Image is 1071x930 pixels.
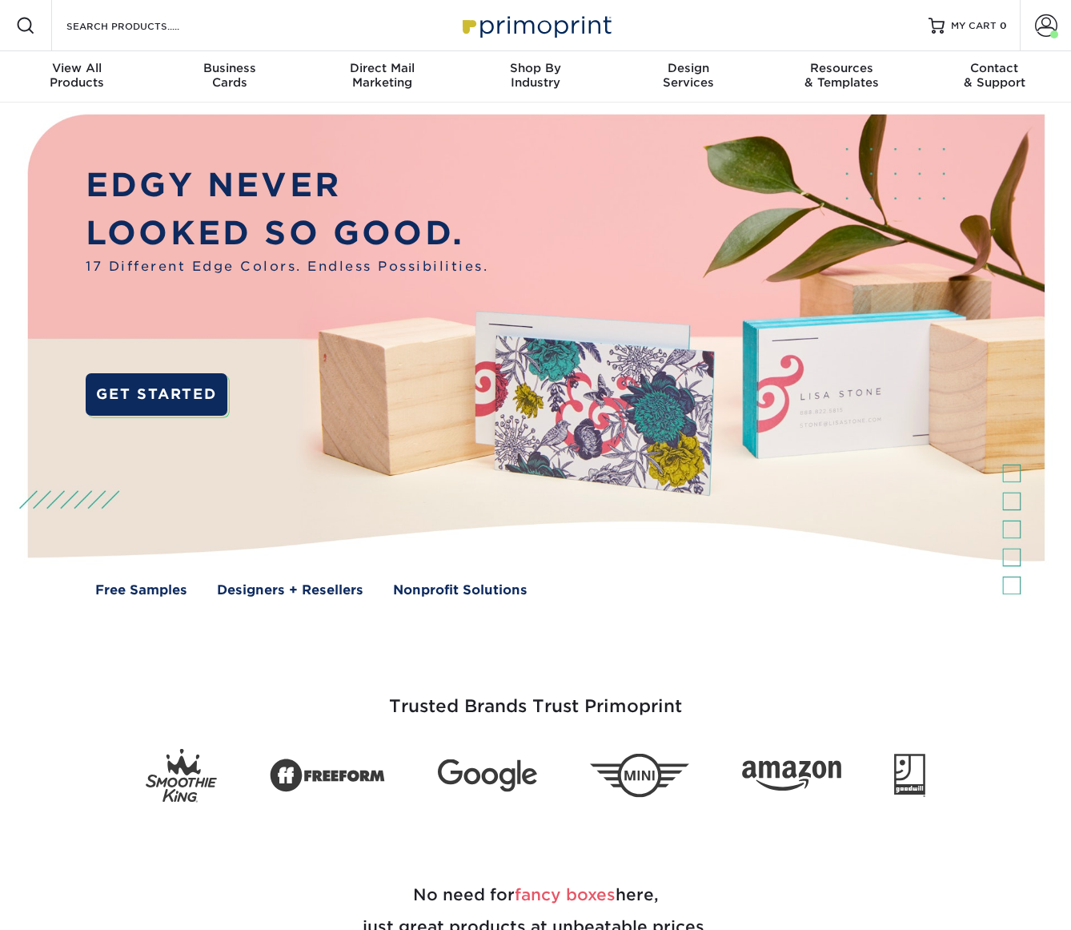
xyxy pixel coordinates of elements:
[153,61,306,75] span: Business
[612,61,765,90] div: Services
[306,51,459,103] a: Direct MailMarketing
[153,51,306,103] a: BusinessCards
[86,209,488,257] p: LOOKED SO GOOD.
[765,61,918,90] div: & Templates
[765,51,918,103] a: Resources& Templates
[86,257,488,276] span: 17 Different Edge Colors. Endless Possibilities.
[86,161,488,209] p: EDGY NEVER
[1000,20,1007,31] span: 0
[306,61,459,90] div: Marketing
[459,61,612,75] span: Shop By
[67,658,1004,736] h3: Trusted Brands Trust Primoprint
[590,754,689,798] img: Mini
[612,51,765,103] a: DesignServices
[918,61,1071,75] span: Contact
[86,373,227,416] a: GET STARTED
[459,51,612,103] a: Shop ByIndustry
[65,16,221,35] input: SEARCH PRODUCTS.....
[217,581,363,600] a: Designers + Resellers
[306,61,459,75] span: Direct Mail
[951,19,997,33] span: MY CART
[95,581,187,600] a: Free Samples
[515,885,616,904] span: fancy boxes
[146,749,217,803] img: Smoothie King
[894,754,925,797] img: Goodwill
[612,61,765,75] span: Design
[153,61,306,90] div: Cards
[438,759,537,792] img: Google
[270,750,385,801] img: Freeform
[765,61,918,75] span: Resources
[742,760,841,791] img: Amazon
[455,8,616,42] img: Primoprint
[459,61,612,90] div: Industry
[918,61,1071,90] div: & Support
[918,51,1071,103] a: Contact& Support
[393,581,527,600] a: Nonprofit Solutions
